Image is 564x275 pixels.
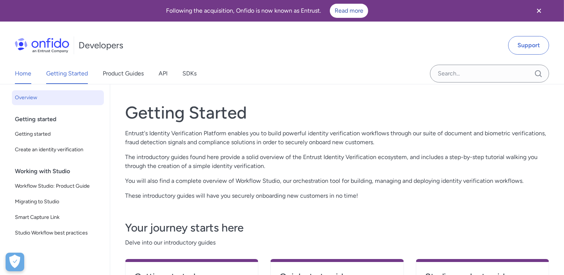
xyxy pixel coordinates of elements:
[12,142,104,157] a: Create an identity verification
[12,179,104,194] a: Workflow Studio: Product Guide
[430,65,549,82] input: Onfido search input field
[125,177,549,185] p: You will also find a complete overview of Workflow Studio, our orchestration tool for building, m...
[15,182,101,191] span: Workflow Studio: Product Guide
[103,63,144,84] a: Product Guides
[159,63,168,84] a: API
[15,93,101,102] span: Overview
[15,229,101,237] span: Studio Workflow best practices
[79,39,123,51] h1: Developers
[125,102,549,123] h1: Getting Started
[508,36,549,55] a: Support
[46,63,88,84] a: Getting Started
[525,1,553,20] button: Close banner
[182,63,197,84] a: SDKs
[12,226,104,240] a: Studio Workflow best practices
[330,4,368,18] a: Read more
[15,130,101,139] span: Getting started
[125,220,549,235] h3: Your journey starts here
[15,63,31,84] a: Home
[125,129,549,147] p: Entrust's Identity Verification Platform enables you to build powerful identity verification work...
[15,213,101,222] span: Smart Capture Link
[12,210,104,225] a: Smart Capture Link
[125,238,549,247] span: Delve into our introductory guides
[6,253,24,271] button: Open Preferences
[6,253,24,271] div: Cookie Preferences
[15,197,101,206] span: Migrating to Studio
[12,194,104,209] a: Migrating to Studio
[125,153,549,171] p: The introductory guides found here provide a solid overview of the Entrust Identity Verification ...
[535,6,544,15] svg: Close banner
[15,145,101,154] span: Create an identity verification
[15,112,107,127] div: Getting started
[125,191,549,200] p: These introductory guides will have you securely onboarding new customers in no time!
[15,164,107,179] div: Working with Studio
[9,4,525,18] div: Following the acquisition, Onfido is now known as Entrust.
[15,38,69,53] img: Onfido Logo
[12,127,104,142] a: Getting started
[12,90,104,105] a: Overview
